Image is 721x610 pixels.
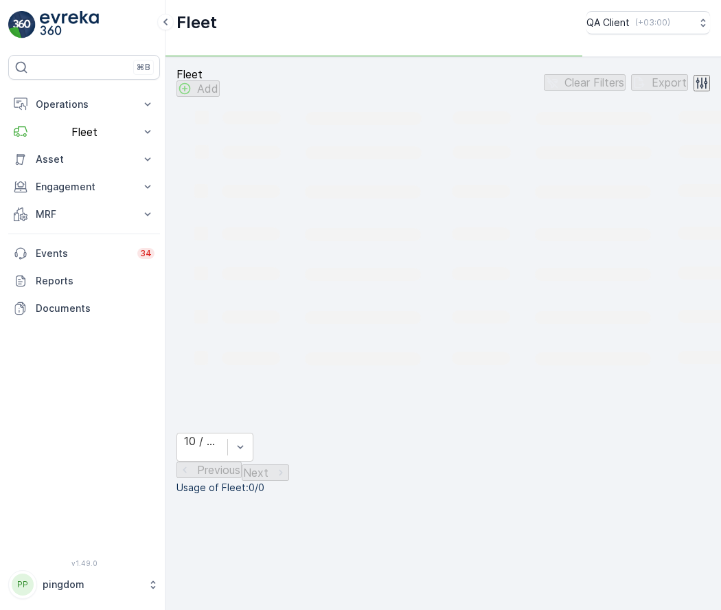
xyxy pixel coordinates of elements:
a: Reports [8,267,160,295]
p: Reports [36,274,154,288]
button: MRF [8,201,160,228]
p: Export [652,76,687,89]
button: Engagement [8,173,160,201]
p: Events [36,247,129,260]
div: PP [12,574,34,596]
p: Engagement [36,180,133,194]
button: Clear Filters [544,74,626,91]
p: Asset [36,152,133,166]
p: Usage of Fleet : 0/0 [176,481,710,495]
p: Fleet [36,126,133,138]
p: Previous [197,464,240,476]
button: Previous [176,462,242,478]
a: Documents [8,295,160,322]
a: Events34 [8,240,160,267]
img: logo_light-DOdMpM7g.png [40,11,99,38]
button: Add [176,80,220,97]
div: 10 / Page [184,435,220,447]
img: logo [8,11,36,38]
p: Operations [36,98,133,111]
p: 34 [140,248,152,259]
span: v 1.49.0 [8,559,160,567]
button: QA Client(+03:00) [586,11,710,34]
p: ( +03:00 ) [635,17,670,28]
p: QA Client [586,16,630,30]
p: Add [197,82,218,95]
button: Fleet [8,118,160,146]
p: ⌘B [137,62,150,73]
p: MRF [36,207,133,221]
button: Export [631,74,688,91]
p: Fleet [176,12,217,34]
button: Next [242,464,289,481]
button: Operations [8,91,160,118]
button: PPpingdom [8,570,160,599]
button: Asset [8,146,160,173]
p: Fleet [176,68,220,80]
p: Next [243,466,268,479]
p: pingdom [43,578,141,591]
p: Clear Filters [564,76,624,89]
p: Documents [36,302,154,315]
